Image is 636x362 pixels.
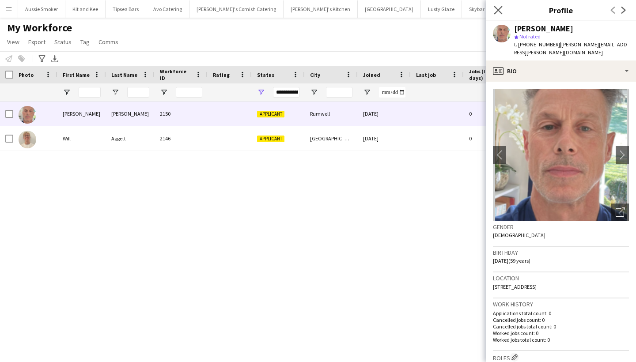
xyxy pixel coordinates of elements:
[54,38,72,46] span: Status
[160,88,168,96] button: Open Filter Menu
[57,102,106,126] div: [PERSON_NAME]
[19,72,34,78] span: Photo
[65,0,106,18] button: Kit and Kee
[57,126,106,151] div: Will
[486,4,636,16] h3: Profile
[493,310,629,317] p: Applications total count: 0
[213,72,230,78] span: Rating
[106,126,155,151] div: Aggett
[19,131,36,148] img: Will Aggett
[363,88,371,96] button: Open Filter Menu
[464,126,521,151] div: 0
[464,102,521,126] div: 0
[493,274,629,282] h3: Location
[111,72,137,78] span: Last Name
[284,0,358,18] button: [PERSON_NAME]'s Kitchen
[310,72,320,78] span: City
[363,72,380,78] span: Joined
[611,204,629,221] div: Open photos pop-in
[514,41,560,48] span: t. [PHONE_NUMBER]
[19,106,36,124] img: Thomas Tingley
[358,0,421,18] button: [GEOGRAPHIC_DATA]
[106,102,155,126] div: [PERSON_NAME]
[493,249,629,256] h3: Birthday
[493,323,629,330] p: Cancelled jobs total count: 0
[493,353,629,362] h3: Roles
[358,126,411,151] div: [DATE]
[469,68,505,81] span: Jobs (last 90 days)
[493,317,629,323] p: Cancelled jobs count: 0
[127,87,149,98] input: Last Name Filter Input
[493,336,629,343] p: Worked jobs total count: 0
[79,87,101,98] input: First Name Filter Input
[493,232,545,238] span: [DEMOGRAPHIC_DATA]
[493,283,537,290] span: [STREET_ADDRESS]
[189,0,284,18] button: [PERSON_NAME]'s Cornish Catering
[49,53,60,64] app-action-btn: Export XLSX
[4,36,23,48] a: View
[37,53,47,64] app-action-btn: Advanced filters
[63,88,71,96] button: Open Filter Menu
[514,25,573,33] div: [PERSON_NAME]
[111,88,119,96] button: Open Filter Menu
[416,72,436,78] span: Last job
[257,136,284,142] span: Applicant
[310,88,318,96] button: Open Filter Menu
[77,36,93,48] a: Tag
[462,0,492,18] button: Skybar
[80,38,90,46] span: Tag
[421,0,462,18] button: Lusty Glaze
[493,223,629,231] h3: Gender
[305,102,358,126] div: Rumwell
[106,0,146,18] button: Tipsea Bars
[155,102,208,126] div: 2150
[305,126,358,151] div: [GEOGRAPHIC_DATA]
[493,257,530,264] span: [DATE] (59 years)
[146,0,189,18] button: Avo Catering
[257,72,274,78] span: Status
[358,102,411,126] div: [DATE]
[493,300,629,308] h3: Work history
[493,89,629,221] img: Crew avatar or photo
[486,60,636,82] div: Bio
[7,21,72,34] span: My Workforce
[257,111,284,117] span: Applicant
[25,36,49,48] a: Export
[519,33,541,40] span: Not rated
[51,36,75,48] a: Status
[326,87,352,98] input: City Filter Input
[493,330,629,336] p: Worked jobs count: 0
[160,68,192,81] span: Workforce ID
[18,0,65,18] button: Aussie Smoker
[7,38,19,46] span: View
[98,38,118,46] span: Comms
[379,87,405,98] input: Joined Filter Input
[28,38,45,46] span: Export
[257,88,265,96] button: Open Filter Menu
[176,87,202,98] input: Workforce ID Filter Input
[95,36,122,48] a: Comms
[514,41,627,56] span: | [PERSON_NAME][EMAIL_ADDRESS][PERSON_NAME][DOMAIN_NAME]
[63,72,90,78] span: First Name
[155,126,208,151] div: 2146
